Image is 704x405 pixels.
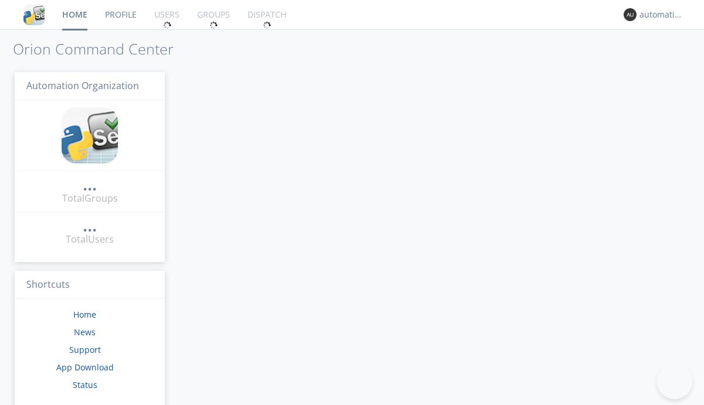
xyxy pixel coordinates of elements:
div: Total Users [66,233,114,246]
img: cddb5a64eb264b2086981ab96f4c1ba7 [62,107,118,164]
img: spin.svg [209,21,218,29]
div: Total Groups [62,192,118,205]
iframe: Toggle Customer Support [657,364,692,399]
div: ... [83,178,97,190]
img: cddb5a64eb264b2086981ab96f4c1ba7 [23,4,45,25]
a: News [74,326,96,338]
a: ... [83,219,97,233]
div: ... [83,219,97,231]
img: 373638.png [624,8,637,21]
div: automation+atlas0014 [639,9,683,21]
a: Home [73,309,96,320]
span: Automation Organization [26,79,139,92]
h3: Shortcuts [15,271,165,300]
a: ... [83,178,97,192]
a: App Download [56,362,114,373]
img: spin.svg [163,21,171,29]
a: Status [73,379,97,390]
a: Support [69,344,101,355]
img: spin.svg [263,21,271,29]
